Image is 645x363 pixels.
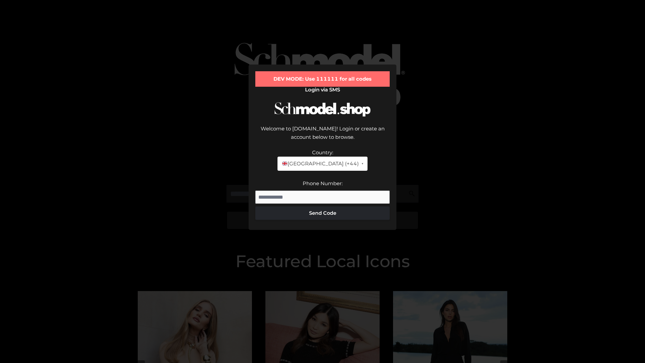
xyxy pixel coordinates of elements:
label: Phone Number: [303,180,343,187]
img: Schmodel Logo [272,96,373,123]
h2: Login via SMS [255,87,390,93]
button: Send Code [255,206,390,220]
div: DEV MODE: Use 111111 for all codes [255,71,390,87]
span: [GEOGRAPHIC_DATA] (+44) [282,159,358,168]
img: 🇬🇧 [282,161,287,166]
label: Country: [312,149,333,156]
div: Welcome to [DOMAIN_NAME]! Login or create an account below to browse. [255,124,390,148]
